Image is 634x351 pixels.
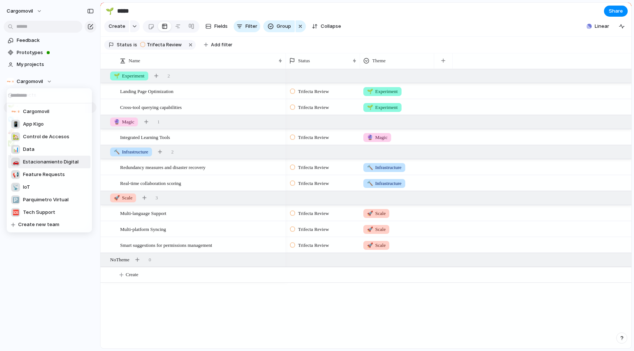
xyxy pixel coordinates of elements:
[23,196,69,203] span: Parquimetro Virtual
[23,133,69,140] span: Control de Accesos
[11,170,20,179] div: 📢
[11,195,20,204] div: 🅿
[18,221,59,228] span: Create new team
[23,158,79,166] span: Estacionamiento Digital
[11,145,20,154] div: 📊
[11,120,20,129] div: 📳
[11,208,20,217] div: 🆘
[23,108,49,115] span: Cargomovil
[23,183,30,191] span: IoT
[23,120,44,128] span: App Kigo
[11,132,20,141] div: 🏡
[23,146,34,153] span: Data
[11,183,20,192] div: 📡
[23,209,55,216] span: Tech Support
[11,158,20,166] div: 🚗
[23,171,65,178] span: Feature Requests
